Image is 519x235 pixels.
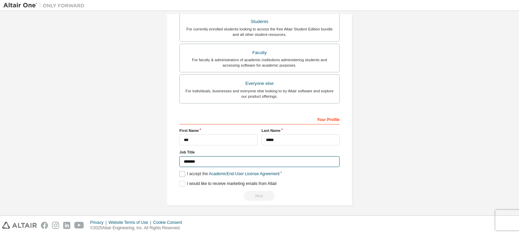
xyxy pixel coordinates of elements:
[179,149,340,155] label: Job Title
[3,2,88,9] img: Altair One
[108,220,153,225] div: Website Terms of Use
[209,171,279,176] a: Academic End-User License Agreement
[179,191,340,201] div: Read and acccept EULA to continue
[52,222,59,229] img: instagram.svg
[179,181,277,187] label: I would like to receive marketing emails from Altair
[63,222,70,229] img: linkedin.svg
[184,79,335,88] div: Everyone else
[90,225,186,231] p: © 2025 Altair Engineering, Inc. All Rights Reserved.
[74,222,84,229] img: youtube.svg
[179,171,279,177] label: I accept the
[184,88,335,99] div: For individuals, businesses and everyone else looking to try Altair software and explore our prod...
[184,48,335,57] div: Faculty
[153,220,186,225] div: Cookie Consent
[184,17,335,26] div: Students
[179,128,257,133] label: First Name
[179,114,340,124] div: Your Profile
[262,128,340,133] label: Last Name
[184,26,335,37] div: For currently enrolled students looking to access the free Altair Student Edition bundle and all ...
[2,222,37,229] img: altair_logo.svg
[41,222,48,229] img: facebook.svg
[90,220,108,225] div: Privacy
[184,57,335,68] div: For faculty & administrators of academic institutions administering students and accessing softwa...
